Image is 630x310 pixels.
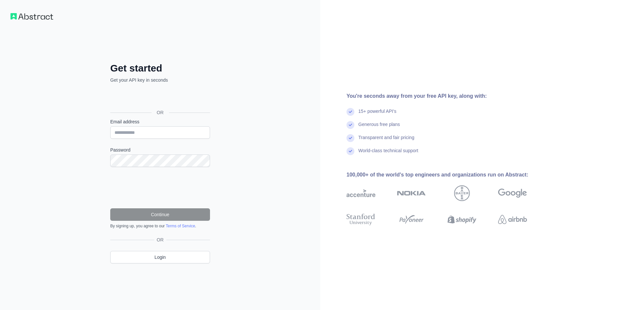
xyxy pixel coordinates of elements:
[346,147,354,155] img: check mark
[346,92,548,100] div: You're seconds away from your free API key, along with:
[346,185,375,201] img: accenture
[110,147,210,153] label: Password
[110,62,210,74] h2: Get started
[110,223,210,229] div: By signing up, you agree to our .
[110,77,210,83] p: Get your API key in seconds
[397,185,426,201] img: nokia
[498,185,527,201] img: google
[110,208,210,221] button: Continue
[166,224,195,228] a: Terms of Service
[10,13,53,20] img: Workflow
[154,237,166,243] span: OR
[152,109,169,116] span: OR
[346,212,375,227] img: stanford university
[346,134,354,142] img: check mark
[448,212,476,227] img: shopify
[110,251,210,263] a: Login
[110,118,210,125] label: Email address
[397,212,426,227] img: payoneer
[454,185,470,201] img: bayer
[498,212,527,227] img: airbnb
[346,121,354,129] img: check mark
[107,91,212,105] iframe: Sign in with Google Button
[358,134,414,147] div: Transparent and fair pricing
[358,121,400,134] div: Generous free plans
[358,108,396,121] div: 15+ powerful API's
[346,171,548,179] div: 100,000+ of the world's top engineers and organizations run on Abstract:
[110,175,210,200] iframe: reCAPTCHA
[346,108,354,116] img: check mark
[358,147,418,160] div: World-class technical support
